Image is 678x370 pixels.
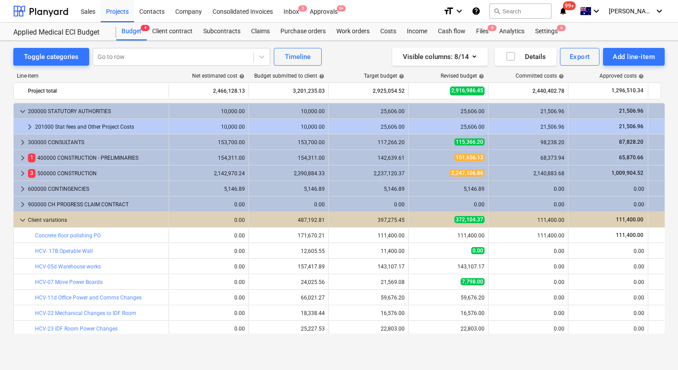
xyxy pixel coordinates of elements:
[28,182,165,196] div: 600000 CONTINGENCIES
[402,23,433,40] a: Income
[572,310,644,316] div: 0.00
[332,84,405,98] div: 2,925,054.52
[17,199,28,210] span: keyboard_arrow_right
[285,51,311,63] div: Timeline
[441,73,484,79] div: Revised budget
[563,1,576,10] span: 99+
[173,170,245,177] div: 2,142,970.24
[611,87,644,94] span: 1,296,510.34
[412,108,485,114] div: 25,606.00
[530,23,563,40] div: Settings
[17,215,28,225] span: keyboard_arrow_down
[412,295,485,301] div: 59,676.20
[530,23,563,40] a: Settings6
[654,6,665,16] i: keyboard_arrow_down
[337,5,346,12] span: 9+
[173,84,245,98] div: 2,466,128.13
[454,154,485,161] span: 151,656.13
[147,23,198,40] div: Client contract
[173,201,245,208] div: 0.00
[454,216,485,223] span: 372,104.37
[412,201,485,208] div: 0.00
[252,108,325,114] div: 10,000.00
[35,264,101,270] a: HCV-05d Warehouse works
[611,170,644,176] span: 1,009,904.52
[254,73,324,79] div: Budget submitted to client
[17,106,28,117] span: keyboard_arrow_down
[492,170,564,177] div: 2,140,883.68
[492,248,564,254] div: 0.00
[252,232,325,239] div: 171,670.21
[28,135,165,150] div: 300000 CONSULTANTS
[332,217,405,223] div: 397,275.45
[492,186,564,192] div: 0.00
[275,23,331,40] a: Purchase orders
[433,23,471,40] a: Cash flow
[492,108,564,114] div: 21,506.96
[173,124,245,130] div: 10,000.00
[331,23,375,40] a: Work orders
[252,201,325,208] div: 0.00
[603,48,665,66] button: Add line-item
[454,138,485,146] span: 115,366.20
[274,48,322,66] button: Timeline
[403,51,477,63] div: Visible columns : 8/14
[492,217,564,223] div: 111,400.00
[472,6,481,16] i: Knowledge base
[35,248,93,254] a: HCV- 17B Operable Wall
[471,23,494,40] div: Files
[559,6,568,16] i: notifications
[412,232,485,239] div: 111,400.00
[570,51,590,63] div: Export
[173,295,245,301] div: 0.00
[28,169,35,177] span: 3
[332,155,405,161] div: 142,639.61
[599,73,644,79] div: Approved costs
[637,74,644,79] span: help
[412,186,485,192] div: 5,146.89
[613,51,655,63] div: Add line-item
[173,279,245,285] div: 0.00
[572,264,644,270] div: 0.00
[364,73,404,79] div: Target budget
[237,74,244,79] span: help
[397,74,404,79] span: help
[28,213,165,227] div: Client variations
[572,279,644,285] div: 0.00
[495,48,556,66] button: Details
[173,310,245,316] div: 0.00
[116,23,147,40] a: Budget4
[173,186,245,192] div: 5,146.89
[412,124,485,130] div: 25,606.00
[618,139,644,145] span: 87,828.20
[332,279,405,285] div: 21,569.08
[492,264,564,270] div: 0.00
[557,25,566,31] span: 6
[489,4,552,19] button: Search
[493,8,501,15] span: search
[618,123,644,130] span: 21,506.96
[572,248,644,254] div: 0.00
[246,23,275,40] div: Claims
[13,28,106,37] div: Applied Medical ECI Budget
[443,6,454,16] i: format_size
[317,74,324,79] span: help
[28,104,165,118] div: 200000 STATUTORY AUTHORITIES
[35,120,165,134] div: 201000 Stat fees and Other Project Costs
[560,48,600,66] button: Export
[173,264,245,270] div: 0.00
[516,73,564,79] div: Committed costs
[615,232,644,238] span: 111,400.00
[494,23,530,40] div: Analytics
[492,295,564,301] div: 0.00
[615,216,644,223] span: 111,400.00
[332,295,405,301] div: 59,676.20
[252,155,325,161] div: 154,311.00
[13,48,89,66] button: Toggle categories
[609,8,653,15] span: [PERSON_NAME]
[618,154,644,161] span: 65,870.66
[252,264,325,270] div: 157,417.89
